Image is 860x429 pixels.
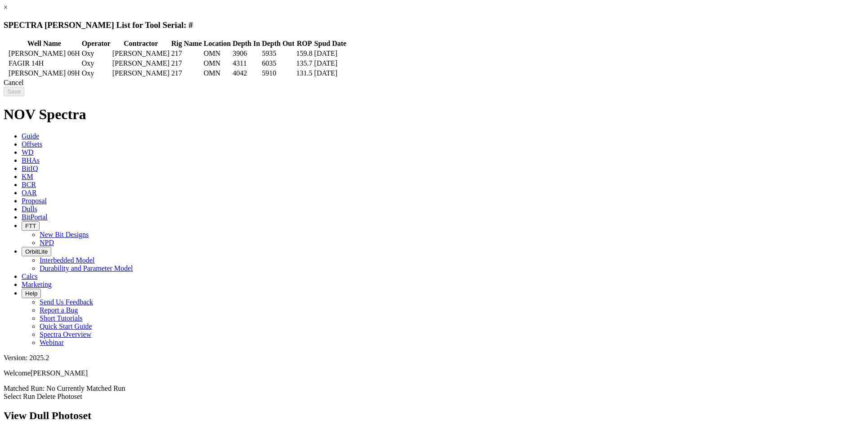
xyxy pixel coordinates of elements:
td: [DATE] [314,59,347,68]
th: ROP [296,39,313,48]
input: Save [4,87,24,96]
td: Oxy [81,49,111,58]
th: Operator [81,39,111,48]
p: Welcome [4,369,856,377]
h2: View Dull Photoset [4,410,856,422]
td: 217 [171,69,202,78]
a: Quick Start Guide [40,322,92,330]
span: OrbitLite [25,248,48,255]
span: Dulls [22,205,37,213]
td: 4311 [232,59,260,68]
td: 131.5 [296,69,313,78]
td: [DATE] [314,69,347,78]
a: NPD [40,239,54,246]
td: [PERSON_NAME] [112,69,170,78]
span: FTT [25,223,36,229]
span: WD [22,148,34,156]
span: Help [25,290,37,297]
span: KM [22,173,33,180]
a: Durability and Parameter Model [40,264,133,272]
a: × [4,4,8,11]
th: Location [203,39,231,48]
span: OAR [22,189,37,197]
th: Rig Name [171,39,202,48]
td: 159.8 [296,49,313,58]
div: Version: 2025.2 [4,354,856,362]
td: 6035 [261,59,295,68]
span: Matched Run: [4,384,45,392]
td: [PERSON_NAME] 06H [8,49,81,58]
a: Select Run [4,393,35,400]
span: BitPortal [22,213,48,221]
span: [PERSON_NAME] [31,369,88,377]
h3: SPECTRA [PERSON_NAME] List for Tool Serial: # [4,20,856,30]
a: Send Us Feedback [40,298,93,306]
span: Proposal [22,197,47,205]
a: Spectra Overview [40,331,91,338]
span: BitIQ [22,165,38,172]
span: BHAs [22,156,40,164]
a: Interbedded Model [40,256,94,264]
td: 5935 [261,49,295,58]
th: Spud Date [314,39,347,48]
a: New Bit Designs [40,231,89,238]
span: Offsets [22,140,42,148]
a: Delete Photoset [37,393,82,400]
td: [PERSON_NAME] [112,49,170,58]
td: Oxy [81,69,111,78]
a: Webinar [40,339,64,346]
td: 217 [171,49,202,58]
td: 3906 [232,49,260,58]
th: Contractor [112,39,170,48]
a: Short Tutorials [40,314,83,322]
td: 4042 [232,69,260,78]
span: Guide [22,132,39,140]
td: 217 [171,59,202,68]
th: Well Name [8,39,81,48]
td: OMN [203,69,231,78]
td: 135.7 [296,59,313,68]
td: OMN [203,59,231,68]
th: Depth In [232,39,260,48]
td: [PERSON_NAME] 09H [8,69,81,78]
td: OMN [203,49,231,58]
td: Oxy [81,59,111,68]
td: 5910 [261,69,295,78]
td: [PERSON_NAME] [112,59,170,68]
h1: NOV Spectra [4,106,856,123]
span: Marketing [22,281,52,288]
th: Depth Out [261,39,295,48]
td: [DATE] [314,49,347,58]
div: Cancel [4,79,856,87]
span: No Currently Matched Run [46,384,125,392]
span: BCR [22,181,36,188]
span: Calcs [22,273,38,280]
td: FAGIR 14H [8,59,81,68]
a: Report a Bug [40,306,78,314]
